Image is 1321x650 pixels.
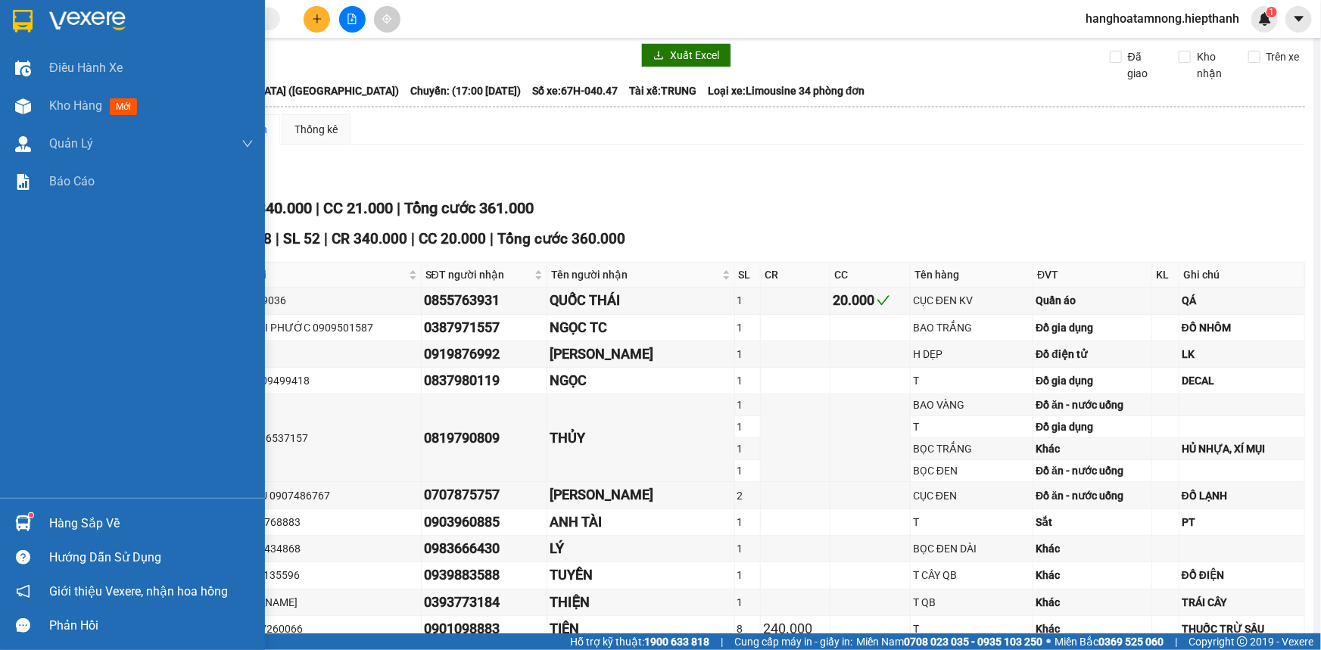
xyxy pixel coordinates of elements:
[737,418,758,435] div: 1
[1179,263,1305,288] th: Ghi chú
[1122,48,1167,82] span: Đã giao
[422,288,547,314] td: 0855763931
[1036,462,1149,479] div: Đồ ăn - nước uống
[29,513,33,518] sup: 1
[708,82,865,99] span: Loại xe: Limousine 34 phòng đơn
[217,514,418,530] div: LỘC 0932768883
[324,230,328,247] span: |
[1292,12,1306,26] span: caret-down
[424,428,544,449] div: 0819790809
[16,584,30,599] span: notification
[547,536,735,562] td: LÝ
[913,319,1030,336] div: BAO TRẮNG
[761,263,830,288] th: CR
[13,10,33,33] img: logo-vxr
[424,484,544,505] div: 0707875757
[424,592,544,613] div: 0393773184
[913,620,1030,637] div: T
[1098,636,1164,648] strong: 0369 525 060
[737,567,758,583] div: 1
[217,567,418,583] div: HUY 0902135596
[856,633,1042,650] span: Miền Nam
[312,14,322,24] span: plus
[1182,440,1302,457] div: HỦ NHỰA, XÍ MỤI
[1046,639,1051,645] span: ⚪️
[424,344,544,365] div: 0919876992
[763,618,827,639] div: 240.000
[217,346,418,362] div: X
[374,6,400,33] button: aim
[737,440,758,457] div: 1
[547,288,735,314] td: QUỐC THÁI
[550,317,732,338] div: NGỌC TC
[737,346,758,362] div: 1
[913,514,1030,530] div: T
[547,394,735,482] td: THỦY
[913,540,1030,557] div: BỌC ĐEN DÀI
[830,263,911,288] th: CC
[913,487,1030,504] div: CỤC ĐEN
[422,562,547,589] td: 0939883588
[737,594,758,611] div: 1
[410,82,521,99] span: Chuyến: (17:00 [DATE])
[550,290,732,311] div: QUỐC THÁI
[424,290,544,311] div: 0855763931
[16,550,30,564] span: question-circle
[1182,292,1302,309] div: QÁ
[532,82,618,99] span: Số xe: 67H-040.47
[547,562,735,589] td: TUYỀN
[547,509,735,536] td: ANH TÀI
[550,592,732,613] div: THIỆN
[570,633,709,650] span: Hỗ trợ kỹ thuật:
[218,266,405,283] span: Người gửi
[641,43,731,67] button: downloadXuất Excel
[217,372,418,389] div: HỒNG 0909499418
[425,266,531,283] span: SĐT người nhận
[1285,6,1312,33] button: caret-down
[737,292,758,309] div: 1
[424,317,544,338] div: 0387971557
[629,82,696,99] span: Tài xế: TRUNG
[1036,292,1149,309] div: Quần áo
[276,230,279,247] span: |
[550,344,732,365] div: [PERSON_NAME]
[1033,263,1152,288] th: ĐVT
[49,58,123,77] span: Điều hành xe
[339,6,366,33] button: file-add
[323,199,393,217] span: CC 21.000
[833,290,908,311] div: 20.000
[1036,418,1149,435] div: Đồ gia dụng
[422,368,547,394] td: 0837980119
[737,487,758,504] div: 2
[15,136,31,152] img: warehouse-icon
[422,341,547,368] td: 0919876992
[547,368,735,394] td: NGỌC
[382,14,392,24] span: aim
[347,14,357,24] span: file-add
[49,134,93,153] span: Quản Lý
[913,567,1030,583] div: T CÂY QB
[1036,372,1149,389] div: Đồ gia dụng
[241,138,254,150] span: down
[217,319,418,336] div: NHÔM ĐẠI PHƯỚC 0909501587
[550,370,732,391] div: NGỌC
[913,462,1030,479] div: BỌC ĐEN
[223,230,272,247] span: Đơn 38
[737,372,758,389] div: 1
[15,98,31,114] img: warehouse-icon
[547,315,735,341] td: NGỌC TC
[397,199,400,217] span: |
[1036,487,1149,504] div: Đồ ăn - nước uống
[1036,319,1149,336] div: Đồ gia dụng
[411,230,415,247] span: |
[422,394,547,482] td: 0819790809
[422,589,547,616] td: 0393773184
[550,512,732,533] div: ANH TÀI
[737,514,758,530] div: 1
[217,292,418,309] div: X 0559179036
[913,397,1030,413] div: BAO VÀNG
[550,618,732,639] div: TIÊN
[550,538,732,559] div: LÝ
[547,589,735,616] td: THIỆN
[1258,12,1272,26] img: icon-new-feature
